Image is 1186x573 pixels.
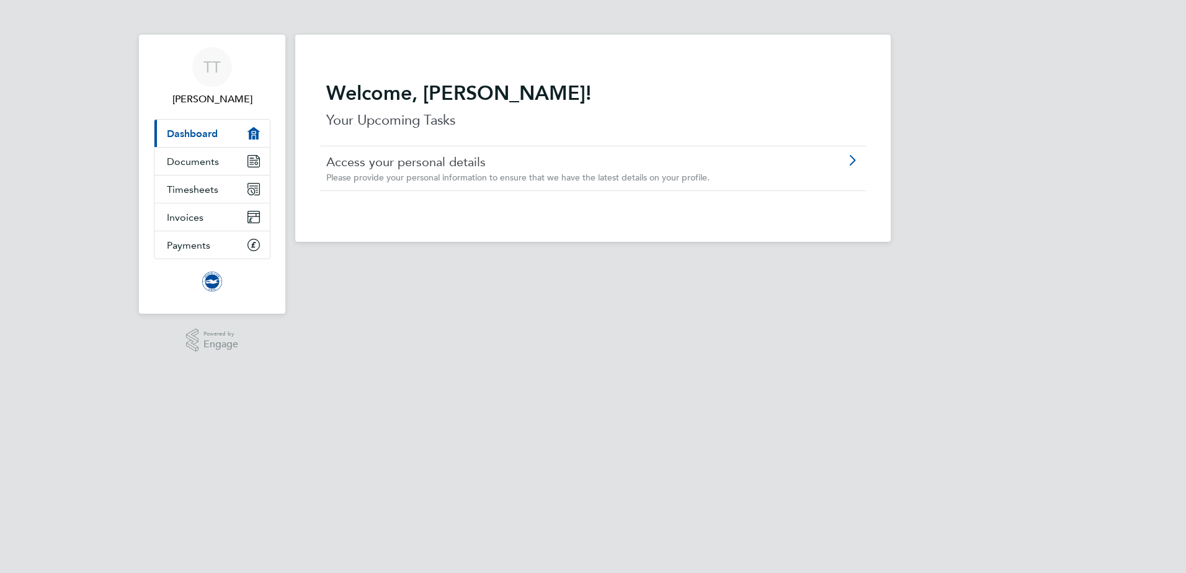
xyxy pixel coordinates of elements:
a: Access your personal details [326,154,790,170]
nav: Main navigation [139,35,285,314]
span: Payments [167,239,210,251]
a: Documents [154,148,270,175]
span: Invoices [167,211,203,223]
a: Dashboard [154,120,270,147]
span: Tracey Tullett [154,92,270,107]
a: Payments [154,231,270,259]
span: Documents [167,156,219,167]
a: Powered byEngage [186,329,239,352]
span: Timesheets [167,184,218,195]
span: Powered by [203,329,238,339]
h2: Welcome, [PERSON_NAME]! [326,81,860,105]
p: Your Upcoming Tasks [326,110,860,130]
a: Invoices [154,203,270,231]
a: Go to home page [154,272,270,291]
span: Engage [203,339,238,350]
a: TT[PERSON_NAME] [154,47,270,107]
span: Please provide your personal information to ensure that we have the latest details on your profile. [326,172,710,183]
a: Timesheets [154,175,270,203]
span: Dashboard [167,128,218,140]
span: TT [203,59,221,75]
img: brightonandhovealbion-logo-retina.png [202,272,222,291]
